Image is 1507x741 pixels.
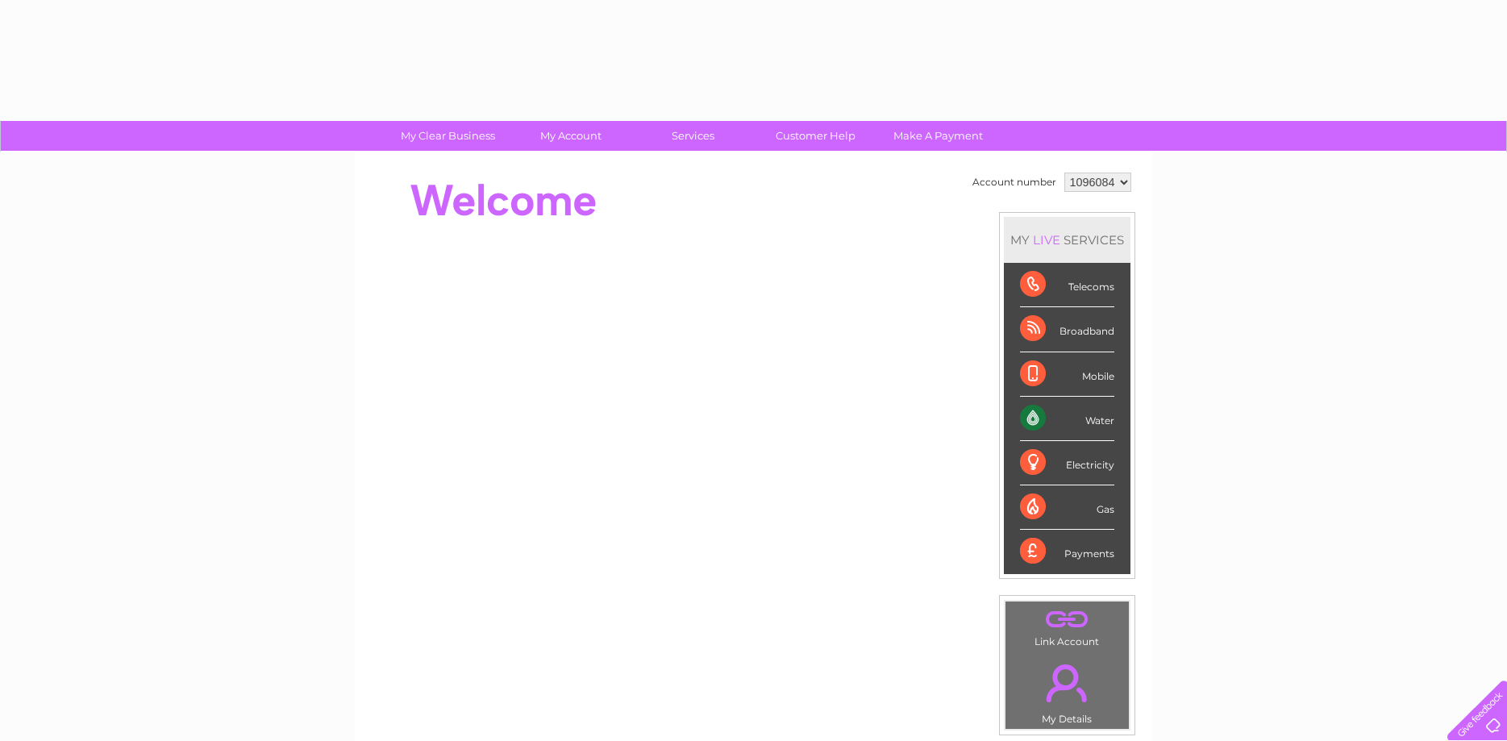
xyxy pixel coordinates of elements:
div: Gas [1020,485,1114,530]
div: Mobile [1020,352,1114,397]
div: LIVE [1030,232,1064,248]
td: My Details [1005,651,1130,730]
a: My Account [504,121,637,151]
a: Customer Help [749,121,882,151]
div: Electricity [1020,441,1114,485]
div: Water [1020,397,1114,441]
a: My Clear Business [381,121,514,151]
div: MY SERVICES [1004,217,1130,263]
div: Payments [1020,530,1114,573]
a: . [1010,655,1125,711]
a: . [1010,606,1125,634]
a: Make A Payment [872,121,1005,151]
td: Link Account [1005,601,1130,651]
div: Broadband [1020,307,1114,352]
div: Telecoms [1020,263,1114,307]
a: Services [627,121,760,151]
td: Account number [968,169,1060,196]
